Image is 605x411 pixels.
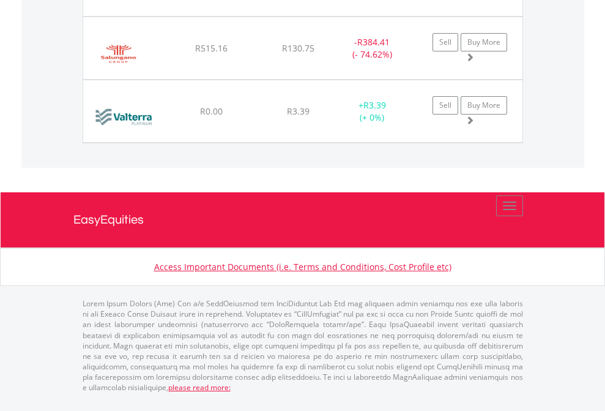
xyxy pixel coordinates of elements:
img: EQU.ZA.SLG.png [89,32,151,76]
span: R3.39 [363,99,386,111]
span: R0.00 [200,105,223,117]
div: + (+ 0%) [334,99,410,124]
span: R384.41 [357,36,390,48]
a: Sell [432,33,458,51]
span: R130.75 [282,42,314,54]
p: Lorem Ipsum Dolors (Ame) Con a/e SeddOeiusmod tem InciDiduntut Lab Etd mag aliquaen admin veniamq... [83,298,523,393]
a: Buy More [461,33,507,51]
img: EQU.ZA.VAL.png [89,96,160,139]
a: please read more: [168,382,231,393]
a: Access Important Documents (i.e. Terms and Conditions, Cost Profile etc) [154,261,451,273]
span: R515.16 [195,42,228,54]
a: EasyEquities [73,192,532,247]
div: - (- 74.62%) [334,36,410,61]
span: R3.39 [287,105,310,117]
a: Sell [432,96,458,115]
a: Buy More [461,96,507,115]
